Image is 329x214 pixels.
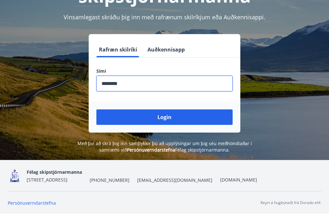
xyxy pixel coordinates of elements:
[220,177,257,183] a: [DOMAIN_NAME]
[77,140,252,153] span: Með því að skrá þig inn samþykkir þú að upplýsingar um þig séu meðhöndlaðar í samræmi við Félag s...
[8,200,56,206] a: Persónuverndarstefna
[137,177,212,183] span: [EMAIL_ADDRESS][DOMAIN_NAME]
[145,42,187,57] button: Auðkennisapp
[27,177,67,183] span: [STREET_ADDRESS]
[261,200,321,206] p: Keyrt á hugbúnaði frá Dorado ehf.
[96,42,140,57] button: Rafræn skilríki
[96,109,233,125] button: Login
[27,169,82,175] span: Félag skipstjórnarmanna
[64,13,265,21] span: Vinsamlegast skráðu þig inn með rafrænum skilríkjum eða Auðkennisappi.
[90,177,129,183] span: [PHONE_NUMBER]
[96,68,233,74] label: Sími
[8,169,22,183] img: 4fX9JWmG4twATeQ1ej6n556Sc8UHidsvxQtc86h8.png
[127,147,175,153] a: Persónuverndarstefna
